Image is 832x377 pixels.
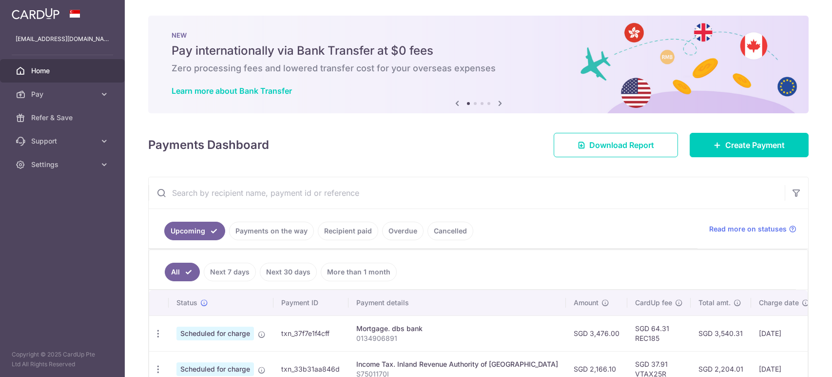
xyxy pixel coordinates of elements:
[690,133,809,157] a: Create Payment
[348,290,566,315] th: Payment details
[149,177,785,209] input: Search by recipient name, payment id or reference
[31,136,96,146] span: Support
[31,66,96,76] span: Home
[321,263,397,281] a: More than 1 month
[164,222,225,240] a: Upcoming
[709,224,796,234] a: Read more on statuses
[204,263,256,281] a: Next 7 days
[148,16,809,113] img: Bank transfer banner
[172,63,785,74] h6: Zero processing fees and lowered transfer cost for your overseas expenses
[273,290,348,315] th: Payment ID
[574,298,599,308] span: Amount
[627,315,691,351] td: SGD 64.31 REC185
[751,315,817,351] td: [DATE]
[356,324,558,334] div: Mortgage. dbs bank
[635,298,672,308] span: CardUp fee
[691,315,751,351] td: SGD 3,540.31
[176,362,254,376] span: Scheduled for charge
[725,139,785,151] span: Create Payment
[31,113,96,123] span: Refer & Save
[273,315,348,351] td: txn_37f7e1f4cff
[759,298,799,308] span: Charge date
[589,139,654,151] span: Download Report
[176,327,254,340] span: Scheduled for charge
[229,222,314,240] a: Payments on the way
[356,359,558,369] div: Income Tax. Inland Revenue Authority of [GEOGRAPHIC_DATA]
[165,263,200,281] a: All
[698,298,731,308] span: Total amt.
[382,222,424,240] a: Overdue
[31,89,96,99] span: Pay
[172,86,292,96] a: Learn more about Bank Transfer
[16,34,109,44] p: [EMAIL_ADDRESS][DOMAIN_NAME]
[148,136,269,154] h4: Payments Dashboard
[318,222,378,240] a: Recipient paid
[554,133,678,157] a: Download Report
[172,31,785,39] p: NEW
[176,298,197,308] span: Status
[566,315,627,351] td: SGD 3,476.00
[172,43,785,59] h5: Pay internationally via Bank Transfer at $0 fees
[427,222,473,240] a: Cancelled
[12,8,59,20] img: CardUp
[356,334,558,343] p: 0134906891
[260,263,317,281] a: Next 30 days
[31,160,96,169] span: Settings
[709,224,787,234] span: Read more on statuses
